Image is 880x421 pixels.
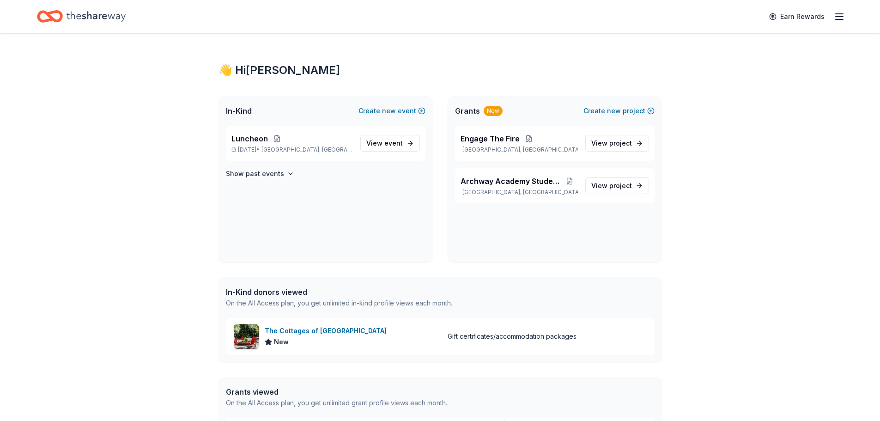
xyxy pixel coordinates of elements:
[37,6,126,27] a: Home
[461,189,578,196] p: [GEOGRAPHIC_DATA], [GEOGRAPHIC_DATA]
[607,105,621,116] span: new
[261,146,352,153] span: [GEOGRAPHIC_DATA], [GEOGRAPHIC_DATA]
[583,105,655,116] button: Createnewproject
[274,336,289,348] span: New
[265,325,390,336] div: The Cottages of [GEOGRAPHIC_DATA]
[585,177,649,194] a: View project
[226,397,447,409] div: On the All Access plan, you get unlimited grant profile views each month.
[591,138,632,149] span: View
[384,139,403,147] span: event
[455,105,480,116] span: Grants
[358,105,425,116] button: Createnewevent
[234,324,259,349] img: Image for The Cottages of Napa Valley
[226,287,452,298] div: In-Kind donors viewed
[366,138,403,149] span: View
[360,135,420,152] a: View event
[461,146,578,153] p: [GEOGRAPHIC_DATA], [GEOGRAPHIC_DATA]
[226,298,452,309] div: On the All Access plan, you get unlimited in-kind profile views each month.
[484,106,503,116] div: New
[461,133,520,144] span: Engage The Fire
[226,386,447,397] div: Grants viewed
[585,135,649,152] a: View project
[226,168,284,179] h4: Show past events
[231,133,268,144] span: Luncheon
[609,139,632,147] span: project
[609,182,632,189] span: project
[461,176,562,187] span: Archway Academy Student Fund
[764,8,830,25] a: Earn Rewards
[448,331,577,342] div: Gift certificates/accommodation packages
[226,168,294,179] button: Show past events
[231,146,353,153] p: [DATE] •
[226,105,252,116] span: In-Kind
[218,63,662,78] div: 👋 Hi [PERSON_NAME]
[382,105,396,116] span: new
[591,180,632,191] span: View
